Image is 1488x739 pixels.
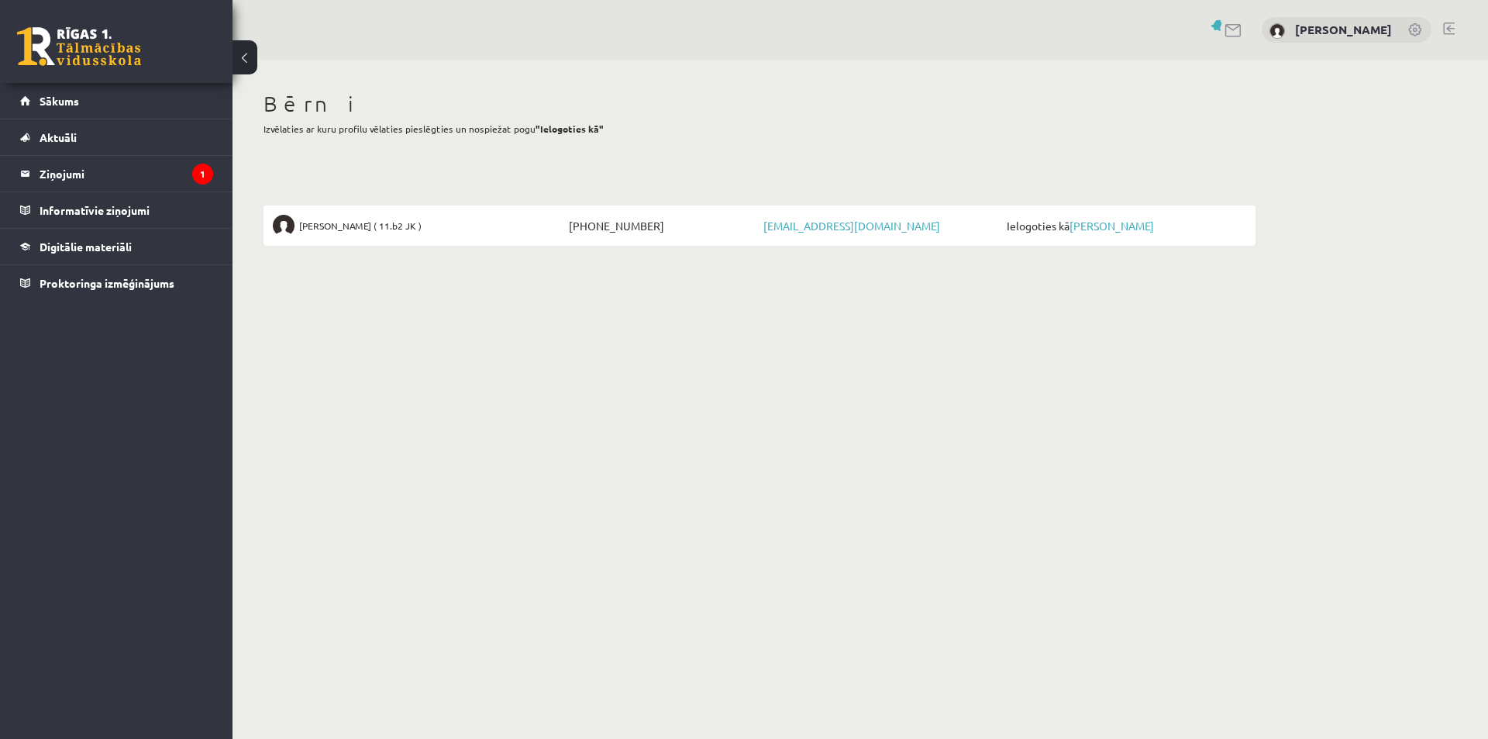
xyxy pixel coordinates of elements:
span: Ielogoties kā [1003,215,1246,237]
legend: Ziņojumi [40,156,213,192]
b: "Ielogoties kā" [536,123,604,135]
a: Digitālie materiāli [20,229,213,264]
span: Sākums [40,94,79,108]
span: Digitālie materiāli [40,240,132,254]
img: Anda Masaļska [1269,23,1285,39]
a: [PERSON_NAME] [1069,219,1154,233]
img: Artūrs Masaļskis [273,215,294,237]
i: 1 [192,164,213,185]
a: Rīgas 1. Tālmācības vidusskola [17,27,141,66]
a: Ziņojumi1 [20,156,213,192]
a: Sākums [20,83,213,119]
span: Proktoringa izmēģinājums [40,276,174,290]
h1: Bērni [263,91,1255,117]
a: Proktoringa izmēģinājums [20,265,213,301]
a: [PERSON_NAME] [1295,22,1392,37]
p: Izvēlaties ar kuru profilu vēlaties pieslēgties un nospiežat pogu [263,122,1255,136]
legend: Informatīvie ziņojumi [40,192,213,228]
a: Informatīvie ziņojumi [20,192,213,228]
a: Aktuāli [20,119,213,155]
a: [EMAIL_ADDRESS][DOMAIN_NAME] [763,219,940,233]
span: Aktuāli [40,130,77,144]
span: [PHONE_NUMBER] [565,215,759,237]
span: [PERSON_NAME] ( 11.b2 JK ) [299,215,422,237]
